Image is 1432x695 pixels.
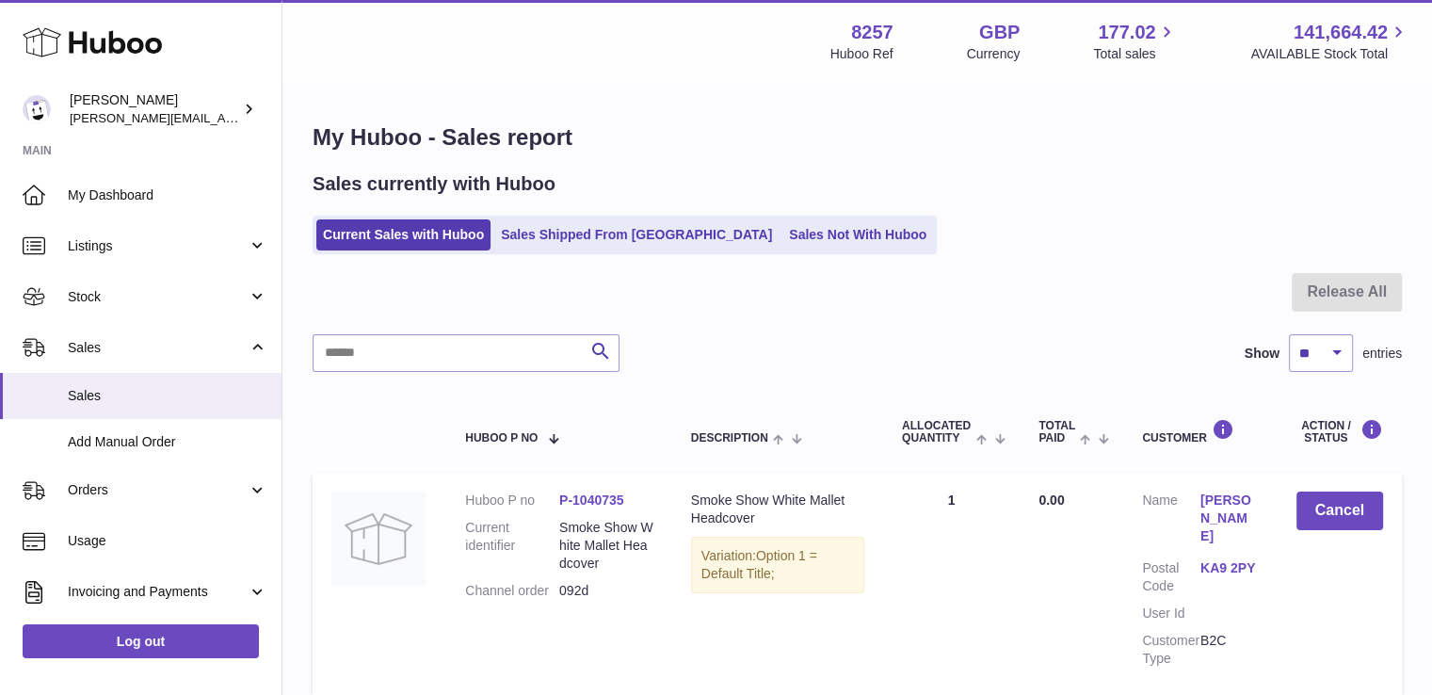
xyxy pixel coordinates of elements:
dt: Customer Type [1142,632,1200,668]
a: Current Sales with Huboo [316,219,491,251]
dt: Current identifier [465,519,559,573]
div: [PERSON_NAME] [70,91,239,127]
h1: My Huboo - Sales report [313,122,1402,153]
span: Listings [68,237,248,255]
span: Sales [68,387,267,405]
span: AVAILABLE Stock Total [1250,45,1409,63]
span: Total paid [1038,420,1075,444]
div: Customer [1142,419,1258,444]
h2: Sales currently with Huboo [313,171,555,197]
img: no-photo.jpg [331,492,426,586]
a: KA9 2PY [1200,559,1259,577]
span: 141,664.42 [1294,20,1388,45]
a: Log out [23,624,259,658]
span: My Dashboard [68,186,267,204]
div: Action / Status [1296,419,1383,444]
span: Huboo P no [465,432,538,444]
span: Sales [68,339,248,357]
img: Mohsin@planlabsolutions.com [23,95,51,123]
span: entries [1362,345,1402,363]
span: Total sales [1093,45,1177,63]
a: Sales Not With Huboo [782,219,933,251]
span: [PERSON_NAME][EMAIL_ADDRESS][DOMAIN_NAME] [70,110,378,125]
span: 0.00 [1038,493,1064,508]
div: Huboo Ref [830,45,893,63]
dt: User Id [1142,605,1200,622]
dd: B2C [1200,632,1259,668]
a: 177.02 Total sales [1093,20,1177,63]
div: Variation: [691,537,864,593]
label: Show [1245,345,1279,363]
a: P-1040735 [559,493,624,508]
span: Stock [68,288,248,306]
dt: Huboo P no [465,492,559,509]
button: Cancel [1296,492,1383,530]
strong: 8257 [851,20,893,45]
span: Description [691,432,768,444]
span: Invoicing and Payments [68,583,248,601]
span: Usage [68,532,267,550]
div: Currency [967,45,1021,63]
td: 1 [883,473,1020,695]
span: 177.02 [1098,20,1155,45]
a: 141,664.42 AVAILABLE Stock Total [1250,20,1409,63]
dd: Smoke Show White Mallet Headcover [559,519,653,573]
div: Smoke Show White Mallet Headcover [691,492,864,527]
span: ALLOCATED Quantity [902,420,972,444]
dt: Name [1142,492,1200,550]
span: Orders [68,481,248,499]
dd: 092d [559,582,653,600]
dt: Channel order [465,582,559,600]
span: Option 1 = Default Title; [701,548,817,581]
strong: GBP [979,20,1020,45]
a: Sales Shipped From [GEOGRAPHIC_DATA] [494,219,779,251]
span: Add Manual Order [68,433,267,451]
a: [PERSON_NAME] [1200,492,1259,545]
dt: Postal Code [1142,559,1200,595]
